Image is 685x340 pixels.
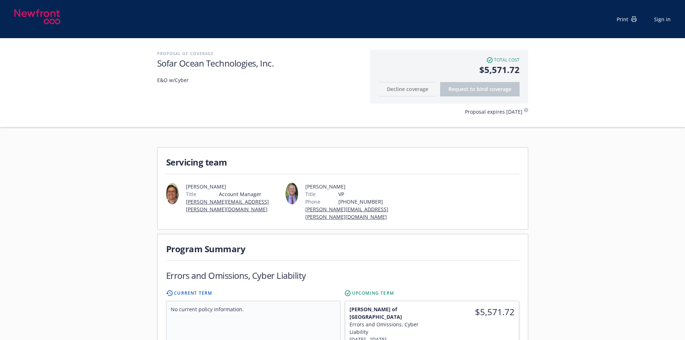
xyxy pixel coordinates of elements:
span: coverage [489,86,511,92]
span: Upcoming Term [352,290,394,296]
span: Proposal expires [DATE] [465,108,522,115]
a: [PERSON_NAME][EMAIL_ADDRESS][PERSON_NAME][DOMAIN_NAME] [186,198,269,213]
span: Account Manager [219,190,283,198]
span: Current Term [174,290,212,296]
button: Request to bindcoverage [440,82,520,96]
h1: Sofar Ocean Technologies, Inc. [157,57,363,69]
span: Request to bind [448,86,511,92]
span: [PERSON_NAME] of [GEOGRAPHIC_DATA] [350,305,428,321]
span: Title [305,190,316,198]
span: [PERSON_NAME] [305,183,402,190]
div: Errors and Omissions, Cyber Liability [350,321,428,336]
span: Decline coverage [387,86,428,92]
span: [PERSON_NAME] [186,183,283,190]
span: Total cost [494,57,520,63]
h1: Errors and Omissions, Cyber Liability [166,269,306,281]
span: Phone [305,198,320,205]
h1: Servicing team [166,156,519,168]
img: employee photo [166,183,179,204]
span: Title [186,190,196,198]
span: VP [338,190,402,198]
span: No current policy information. [171,305,336,313]
span: $5,571.72 [379,63,520,76]
h2: Proposal of coverage [157,50,363,57]
span: [PHONE_NUMBER] [338,198,402,205]
h1: Program Summary [166,243,519,255]
span: $5,571.72 [436,305,515,318]
a: Sign in [654,15,671,23]
img: employee photo [286,183,298,204]
button: Decline coverage [379,82,437,96]
div: Print [617,15,637,23]
a: [PERSON_NAME][EMAIL_ADDRESS][PERSON_NAME][DOMAIN_NAME] [305,206,388,220]
span: E&O w/Cyber [157,76,337,84]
